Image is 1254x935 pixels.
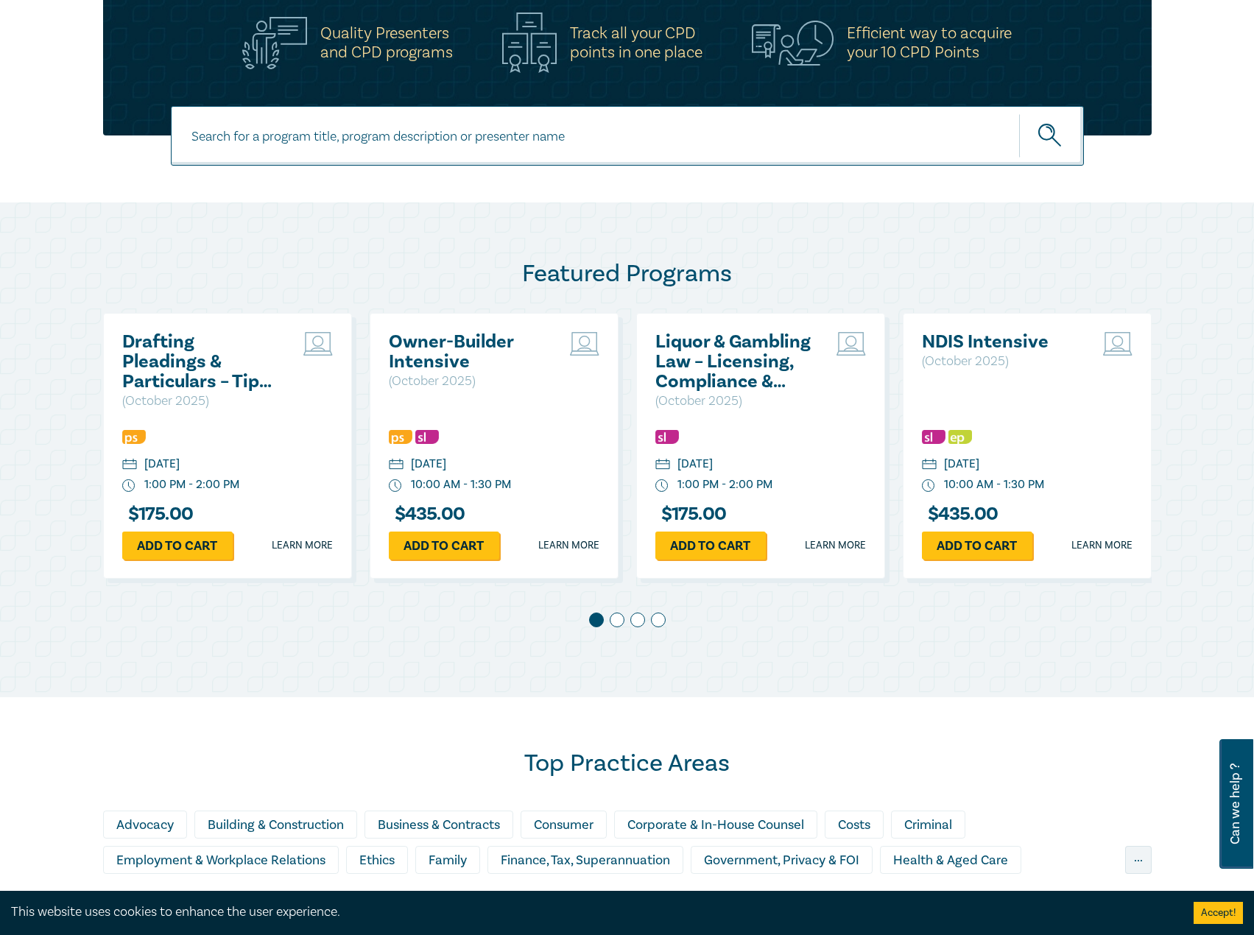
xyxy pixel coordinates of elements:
[389,459,404,472] img: calendar
[194,811,357,839] div: Building & Construction
[922,479,935,493] img: watch
[1194,902,1243,924] button: Accept cookies
[922,504,998,524] h3: $ 435.00
[836,332,866,356] img: Live Stream
[948,430,972,444] img: Ethics & Professional Responsibility
[415,430,439,444] img: Substantive Law
[320,24,453,62] h5: Quality Presenters and CPD programs
[122,532,233,560] a: Add to cart
[122,459,137,472] img: calendar
[389,504,465,524] h3: $ 435.00
[389,332,547,372] a: Owner-Builder Intensive
[677,456,713,473] div: [DATE]
[103,881,285,909] div: Insolvency & Restructuring
[944,476,1044,493] div: 10:00 AM - 1:30 PM
[655,532,766,560] a: Add to cart
[922,352,1080,371] p: ( October 2025 )
[1103,332,1133,356] img: Live Stream
[1071,538,1133,553] a: Learn more
[847,24,1012,62] h5: Efficient way to acquire your 10 CPD Points
[570,24,702,62] h5: Track all your CPD points in one place
[411,456,446,473] div: [DATE]
[922,532,1032,560] a: Add to cart
[922,459,937,472] img: calendar
[655,479,669,493] img: watch
[171,106,1084,166] input: Search for a program title, program description or presenter name
[922,332,1080,352] a: NDIS Intensive
[389,430,412,444] img: Professional Skills
[655,430,679,444] img: Substantive Law
[521,811,607,839] div: Consumer
[122,332,281,392] a: Drafting Pleadings & Particulars – Tips & Traps
[364,811,513,839] div: Business & Contracts
[922,430,945,444] img: Substantive Law
[677,476,772,493] div: 1:00 PM - 2:00 PM
[570,332,599,356] img: Live Stream
[1125,846,1152,874] div: ...
[944,456,979,473] div: [DATE]
[447,881,653,909] div: Litigation & Dispute Resolution
[303,332,333,356] img: Live Stream
[891,811,965,839] div: Criminal
[655,504,727,524] h3: $ 175.00
[752,21,834,65] img: Efficient way to acquire<br>your 10 CPD Points
[691,846,873,874] div: Government, Privacy & FOI
[144,456,180,473] div: [DATE]
[750,881,957,909] div: Personal Injury & Medico-Legal
[502,13,557,73] img: Track all your CPD<br>points in one place
[411,476,511,493] div: 10:00 AM - 1:30 PM
[103,749,1152,778] h2: Top Practice Areas
[655,459,670,472] img: calendar
[103,811,187,839] div: Advocacy
[122,392,281,411] p: ( October 2025 )
[122,430,146,444] img: Professional Skills
[389,372,547,391] p: ( October 2025 )
[272,538,333,553] a: Learn more
[103,259,1152,289] h2: Featured Programs
[144,476,239,493] div: 1:00 PM - 2:00 PM
[487,846,683,874] div: Finance, Tax, Superannuation
[655,332,814,392] a: Liquor & Gambling Law – Licensing, Compliance & Regulations
[825,811,884,839] div: Costs
[11,903,1172,922] div: This website uses cookies to enhance the user experience.
[415,846,480,874] div: Family
[661,881,743,909] div: Migration
[389,532,499,560] a: Add to cart
[655,392,814,411] p: ( October 2025 )
[805,538,866,553] a: Learn more
[389,479,402,493] img: watch
[1228,748,1242,860] span: Can we help ?
[103,846,339,874] div: Employment & Workplace Relations
[122,504,194,524] h3: $ 175.00
[880,846,1021,874] div: Health & Aged Care
[242,17,307,69] img: Quality Presenters<br>and CPD programs
[346,846,408,874] div: Ethics
[614,811,817,839] div: Corporate & In-House Counsel
[538,538,599,553] a: Learn more
[122,479,135,493] img: watch
[292,881,440,909] div: Intellectual Property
